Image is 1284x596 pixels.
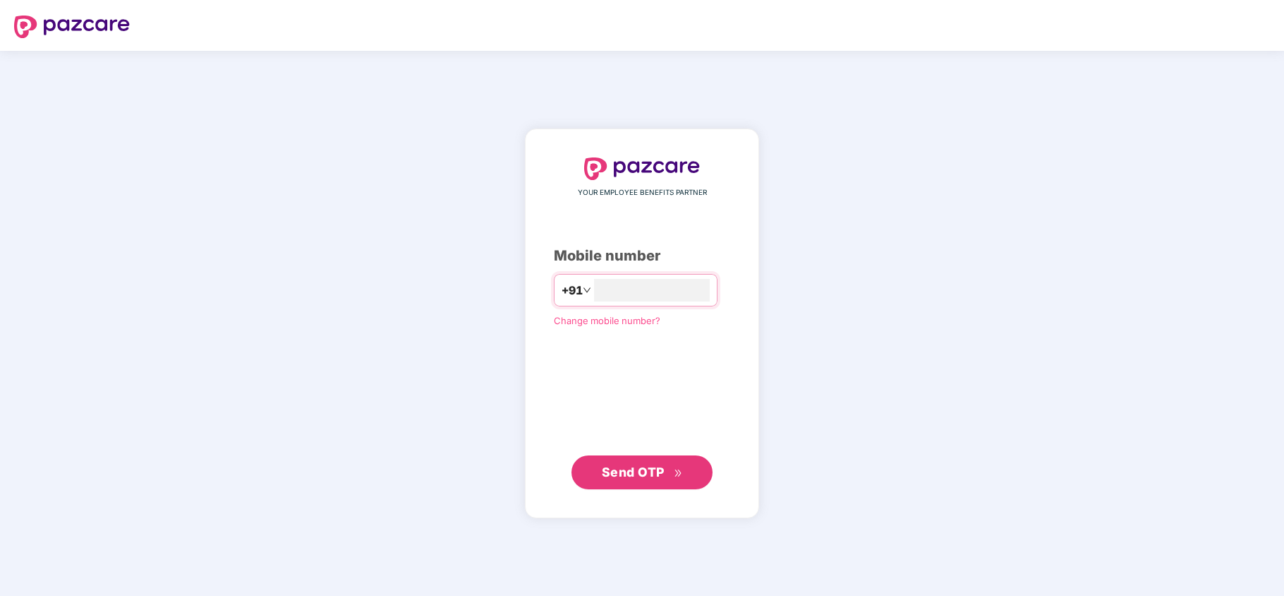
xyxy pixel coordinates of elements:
[14,16,130,38] img: logo
[578,187,707,198] span: YOUR EMPLOYEE BENEFITS PARTNER
[584,157,700,180] img: logo
[554,315,660,326] a: Change mobile number?
[583,286,591,294] span: down
[674,469,683,478] span: double-right
[602,465,665,479] span: Send OTP
[562,282,583,299] span: +91
[554,245,730,267] div: Mobile number
[571,455,713,489] button: Send OTPdouble-right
